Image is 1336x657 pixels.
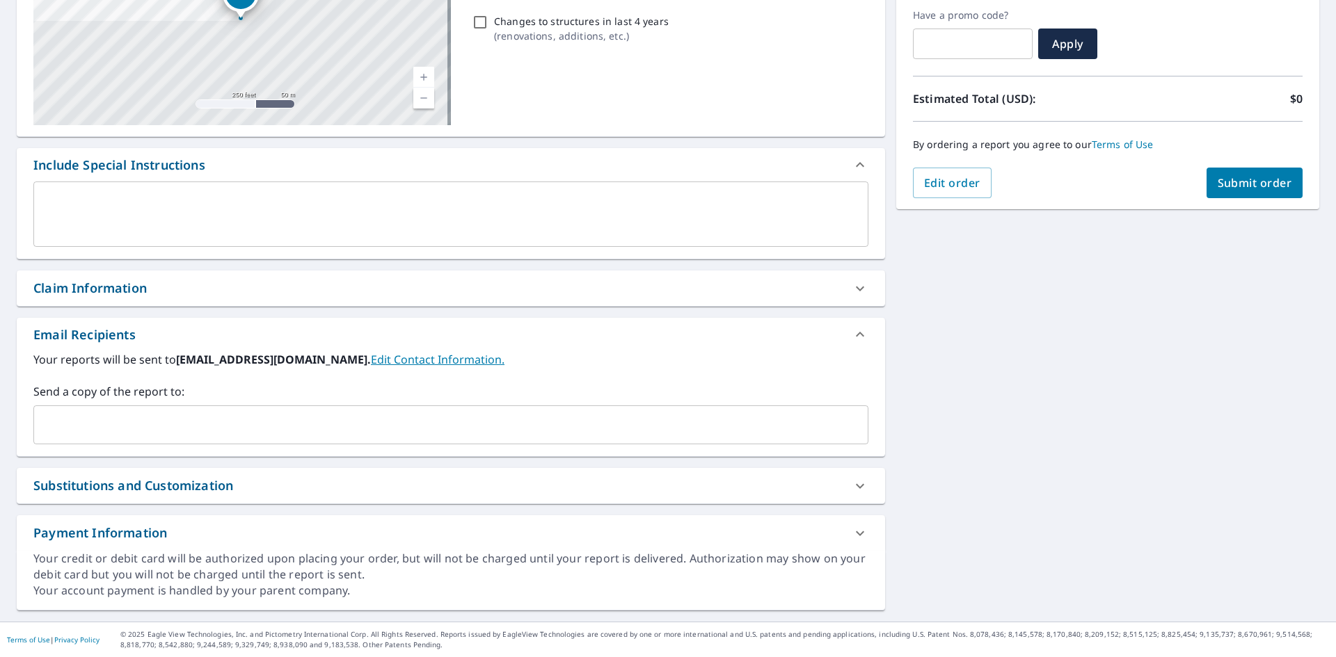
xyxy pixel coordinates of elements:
b: [EMAIL_ADDRESS][DOMAIN_NAME]. [176,352,371,367]
label: Your reports will be sent to [33,351,868,368]
p: ( renovations, additions, etc. ) [494,29,669,43]
button: Apply [1038,29,1097,59]
div: Email Recipients [17,318,885,351]
p: By ordering a report you agree to our [913,138,1303,151]
a: Terms of Use [1092,138,1154,151]
div: Payment Information [17,515,885,551]
div: Payment Information [33,524,167,542]
div: Substitutions and Customization [33,476,233,495]
label: Have a promo code? [913,9,1033,22]
div: Claim Information [33,279,147,298]
div: Include Special Instructions [33,156,205,175]
div: Substitutions and Customization [17,468,885,503]
div: Your account payment is handled by your parent company. [33,583,868,599]
a: Current Level 17, Zoom Out [413,88,434,108]
div: Email Recipients [33,325,136,344]
div: Your credit or debit card will be authorized upon placing your order, but will not be charged unt... [33,551,868,583]
label: Send a copy of the report to: [33,383,868,400]
span: Submit order [1218,175,1292,190]
div: Include Special Instructions [17,148,885,181]
a: Privacy Policy [54,635,100,644]
button: Submit order [1207,168,1303,198]
p: | [7,635,100,644]
a: EditContactInfo [371,352,504,367]
p: Estimated Total (USD): [913,90,1108,107]
span: Apply [1049,36,1086,51]
a: Current Level 17, Zoom In [413,67,434,88]
div: Claim Information [17,270,885,306]
a: Terms of Use [7,635,50,644]
p: $0 [1290,90,1303,107]
button: Edit order [913,168,992,198]
p: Changes to structures in last 4 years [494,14,669,29]
span: Edit order [924,175,980,190]
p: © 2025 Eagle View Technologies, Inc. and Pictometry International Corp. All Rights Reserved. Repo... [120,629,1329,650]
